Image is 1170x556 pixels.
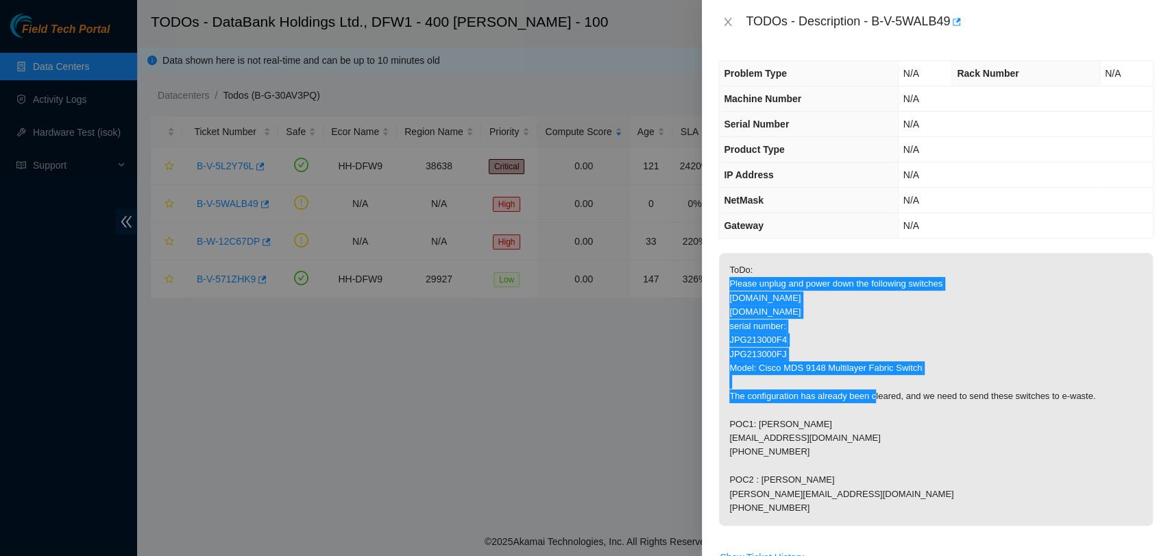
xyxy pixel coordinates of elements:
button: Close [718,16,738,29]
span: Rack Number [957,68,1019,79]
span: Machine Number [724,93,801,104]
span: N/A [903,195,919,206]
div: TODOs - Description - B-V-5WALB49 [746,11,1154,33]
span: N/A [903,220,919,231]
span: Serial Number [724,119,789,130]
p: ToDo: Please unplug and power down the following switches [DOMAIN_NAME] [DOMAIN_NAME] serial numb... [719,253,1153,526]
span: N/A [903,144,919,155]
span: Gateway [724,220,764,231]
span: IP Address [724,169,773,180]
span: close [722,16,733,27]
span: N/A [903,93,919,104]
span: N/A [903,119,919,130]
span: Problem Type [724,68,787,79]
span: N/A [1105,68,1121,79]
span: N/A [903,169,919,180]
span: Product Type [724,144,784,155]
span: NetMask [724,195,764,206]
span: N/A [903,68,919,79]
